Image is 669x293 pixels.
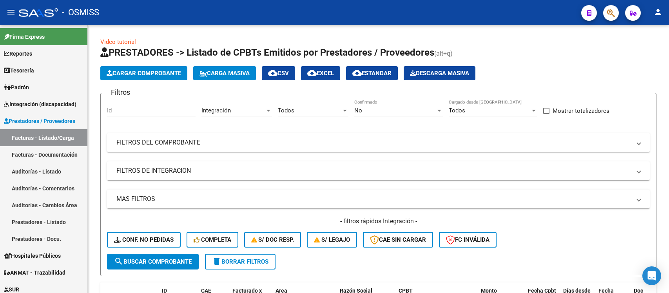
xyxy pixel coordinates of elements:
span: PRESTADORES -> Listado de CPBTs Emitidos por Prestadores / Proveedores [100,47,434,58]
button: FC Inválida [439,232,497,248]
mat-expansion-panel-header: FILTROS DEL COMPROBANTE [107,133,650,152]
mat-panel-title: FILTROS DEL COMPROBANTE [116,138,631,147]
mat-icon: cloud_download [268,68,277,78]
span: Integración (discapacidad) [4,100,76,109]
span: Buscar Comprobante [114,258,192,265]
span: ANMAT - Trazabilidad [4,268,65,277]
span: S/ legajo [314,236,350,243]
button: Conf. no pedidas [107,232,181,248]
mat-expansion-panel-header: MAS FILTROS [107,190,650,208]
button: Carga Masiva [193,66,256,80]
mat-icon: person [653,7,663,17]
span: S/ Doc Resp. [251,236,294,243]
mat-panel-title: MAS FILTROS [116,195,631,203]
span: Integración [201,107,231,114]
span: No [354,107,362,114]
span: CAE SIN CARGAR [370,236,426,243]
span: Todos [449,107,465,114]
span: (alt+q) [434,50,453,57]
app-download-masive: Descarga masiva de comprobantes (adjuntos) [404,66,475,80]
mat-icon: menu [6,7,16,17]
span: Tesorería [4,66,34,75]
span: EXCEL [307,70,334,77]
button: Buscar Comprobante [107,254,199,269]
button: EXCEL [301,66,340,80]
button: Borrar Filtros [205,254,276,269]
h3: Filtros [107,87,134,98]
span: Padrón [4,83,29,92]
span: Estandar [352,70,392,77]
button: S/ legajo [307,232,357,248]
button: Descarga Masiva [404,66,475,80]
span: Conf. no pedidas [114,236,174,243]
span: Completa [194,236,231,243]
span: Reportes [4,49,32,58]
button: CAE SIN CARGAR [363,232,433,248]
span: CSV [268,70,289,77]
span: Mostrar totalizadores [553,106,609,116]
span: Firma Express [4,33,45,41]
a: Video tutorial [100,38,136,45]
mat-icon: cloud_download [352,68,362,78]
span: Borrar Filtros [212,258,268,265]
span: Descarga Masiva [410,70,469,77]
span: - OSMISS [62,4,99,21]
span: FC Inválida [446,236,490,243]
mat-icon: search [114,257,123,266]
span: Carga Masiva [199,70,250,77]
button: CSV [262,66,295,80]
button: Cargar Comprobante [100,66,187,80]
div: Open Intercom Messenger [642,266,661,285]
button: Completa [187,232,238,248]
button: S/ Doc Resp. [244,232,301,248]
span: Cargar Comprobante [107,70,181,77]
h4: - filtros rápidos Integración - [107,217,650,226]
span: Todos [278,107,294,114]
mat-panel-title: FILTROS DE INTEGRACION [116,166,631,175]
button: Estandar [346,66,398,80]
mat-icon: cloud_download [307,68,317,78]
span: Hospitales Públicos [4,251,61,260]
span: Prestadores / Proveedores [4,117,75,125]
mat-icon: delete [212,257,221,266]
mat-expansion-panel-header: FILTROS DE INTEGRACION [107,161,650,180]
